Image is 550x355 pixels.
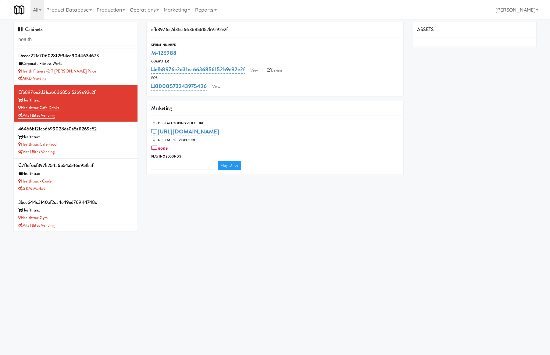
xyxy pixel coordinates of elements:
a: Healthtrax Cafe Drinks [18,105,59,111]
li: dcccc221e706028f2f94cd9044634673Corporate Fitness Works Health Fitness @ T [PERSON_NAME] PriceMKD... [14,49,137,85]
div: Top Display Looping Video Url [151,120,399,126]
div: Top Display Test Video Url [151,137,399,143]
span: ASSETS [417,26,434,33]
span: Marketing [151,105,172,112]
a: Health Fitness @ T [PERSON_NAME] Price [18,68,96,74]
div: Computer [151,59,399,65]
a: efb8976e2d31ca6636856152b9e92e2f [151,65,245,74]
a: Healthtrax Cafe Food [18,141,57,147]
a: Play Once [218,161,241,170]
a: M-126988 [151,49,177,57]
input: Search cabinets [18,34,133,45]
a: Vital Bites Vending [18,112,55,119]
div: Serial Number [151,42,399,48]
a: MKD Vending [18,76,46,81]
a: [URL][DOMAIN_NAME] [151,127,219,136]
div: POS [151,75,399,81]
li: c7f1ef6cf397b254a6554a546e951bafHealthtrax Healthtrax - CoolerG&M Market [14,158,137,195]
li: 3bec644c3140af2ca4e49ed76944748cHealthtrax Healthtrax GymVital Bites Vending [14,195,137,232]
a: Vital Bites Vending [18,149,55,155]
div: dcccc221e706028f2f94cd9044634673 [18,51,133,60]
div: c7f1ef6cf397b254a6554a546e951baf [18,161,133,170]
a: Vital Bites Vending [18,222,55,228]
div: Healthtrax [18,97,133,104]
a: 0000573243975426 [151,82,207,91]
div: Play in X seconds [151,154,399,160]
div: 46466bf2fcb6b99028de0e5a11269c52 [18,124,133,133]
li: efb8976e2d31ca6636856152b9e92e2fHealthtrax Healthtrax Cafe DrinksVital Bites Vending [14,85,137,122]
a: Healthtrax Gym [18,215,48,221]
div: Healthtrax [18,207,133,214]
a: none [151,144,168,152]
img: Micromart [14,5,24,15]
a: Healthtrax - Cooler [18,178,53,184]
div: 3bec644c3140af2ca4e49ed76944748c [18,198,133,207]
div: efb8976e2d31ca6636856152b9e92e2f [147,22,403,37]
div: Healthtrax [18,170,133,178]
a: View [209,82,223,91]
a: Balena [264,66,285,75]
li: 46466bf2fcb6b99028de0e5a11269c52Healthtrax Healthtrax Cafe FoodVital Bites Vending [14,122,137,158]
span: Cabinets [18,26,43,33]
a: View [247,66,261,75]
div: efb8976e2d31ca6636856152b9e92e2f [18,88,133,97]
div: Corporate Fitness Works [18,60,133,68]
a: G&M Market [18,186,45,191]
div: Healthtrax [18,133,133,141]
